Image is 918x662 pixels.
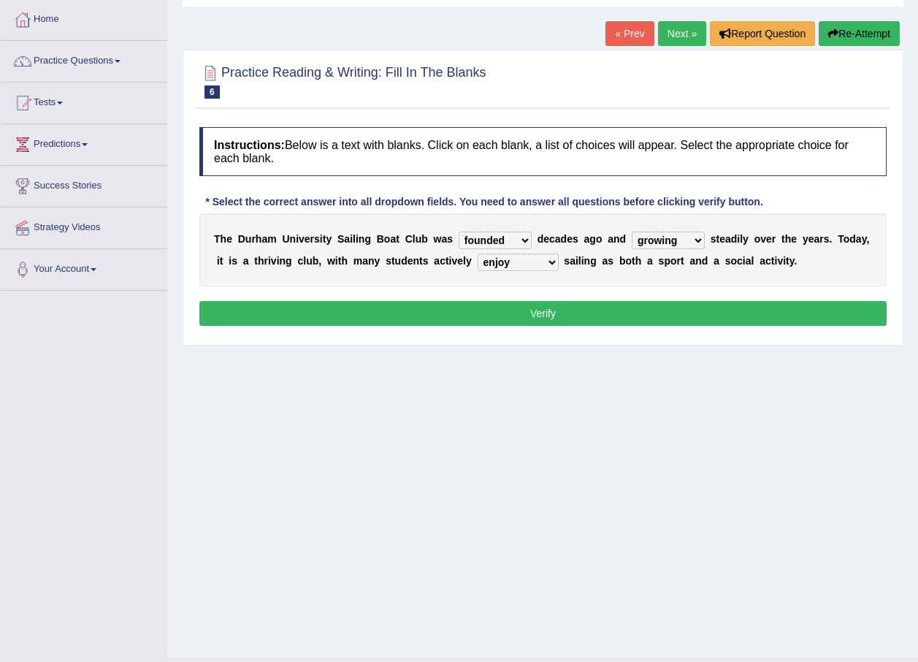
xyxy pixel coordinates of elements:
b: e [766,233,772,245]
b: . [830,233,833,245]
b: i [350,233,353,245]
b: v [299,233,305,245]
b: y [743,233,749,245]
b: c [297,255,303,267]
b: c [440,255,445,267]
b: t [391,255,395,267]
a: Your Account [1,249,167,286]
b: t [445,255,449,267]
b: s [608,255,613,267]
b: t [396,233,399,245]
b: u [245,233,252,245]
a: Practice Questions [1,41,167,77]
b: i [737,233,740,245]
b: m [353,255,362,267]
a: « Prev [605,21,654,46]
b: T [214,233,221,245]
b: n [368,255,375,267]
b: s [386,255,391,267]
h4: Below is a text with blanks. Click on each blank, a list of choices will appear. Select the appro... [199,127,887,176]
b: l [303,255,306,267]
a: Next » [658,21,706,46]
b: g [590,255,597,267]
b: p [664,255,670,267]
b: y [789,255,795,267]
b: a [603,255,608,267]
b: i [356,233,359,245]
b: b [421,233,428,245]
b: a [243,255,249,267]
b: t [771,255,775,267]
b: g [364,233,371,245]
b: n [584,255,591,267]
b: v [451,255,457,267]
b: a [714,255,719,267]
b: t [338,255,342,267]
b: U [282,233,289,245]
b: y [466,255,472,267]
b: i [277,255,280,267]
b: o [731,255,738,267]
b: u [395,255,402,267]
b: h [341,255,348,267]
b: c [737,255,743,267]
b: i [268,255,271,267]
b: r [310,233,314,245]
b: e [226,233,232,245]
b: l [578,255,581,267]
a: Tests [1,83,167,119]
b: o [844,233,850,245]
a: Predictions [1,124,167,161]
b: s [573,233,578,245]
b: a [344,233,350,245]
b: a [441,233,447,245]
b: e [408,255,413,267]
b: e [567,233,573,245]
b: i [229,255,232,267]
b: e [305,233,310,245]
b: . [794,255,797,267]
b: h [258,255,264,267]
b: h [256,233,262,245]
b: y [862,233,867,245]
b: t [716,233,720,245]
b: r [772,233,776,245]
b: S [337,233,344,245]
b: b [619,255,626,267]
b: a [647,255,653,267]
b: w [434,233,442,245]
b: a [362,255,368,267]
div: * Select the correct answer into all dropdown fields. You need to answer all questions before cli... [199,194,769,210]
b: w [327,255,335,267]
b: o [670,255,677,267]
button: Verify [199,301,887,326]
b: n [613,233,620,245]
b: i [774,255,777,267]
b: i [575,255,578,267]
b: a [608,233,613,245]
b: a [814,233,819,245]
b: s [564,255,570,267]
b: n [290,233,297,245]
b: C [405,233,413,245]
b: d [731,233,738,245]
b: m [267,233,276,245]
b: s [659,255,665,267]
b: n [413,255,420,267]
b: s [824,233,830,245]
b: t [786,255,789,267]
b: v [271,255,277,267]
b: t [681,255,684,267]
b: D [238,233,245,245]
b: a [725,233,731,245]
b: a [760,255,765,267]
b: s [447,233,453,245]
b: i [296,233,299,245]
b: l [353,233,356,245]
b: h [635,255,642,267]
b: y [375,255,380,267]
b: e [457,255,463,267]
b: u [306,255,313,267]
b: n [280,255,286,267]
b: s [423,255,429,267]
